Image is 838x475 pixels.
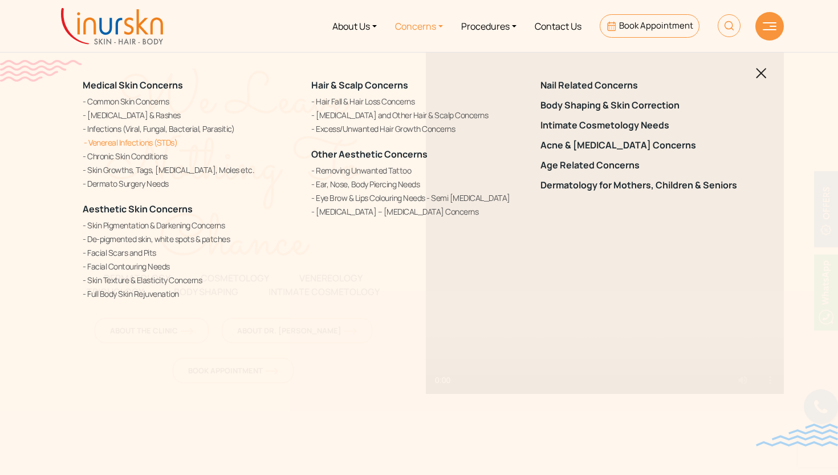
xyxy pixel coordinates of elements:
a: Contact Us [526,5,591,47]
a: [MEDICAL_DATA] & Rashes [83,109,298,121]
a: Nail Related Concerns [540,80,755,91]
a: Facial Scars and Pits [83,247,298,259]
a: Hair & Scalp Concerns [311,79,408,91]
img: hamLine.svg [763,22,776,30]
img: inurskn-logo [61,8,163,45]
span: Book Appointment [619,19,693,31]
a: Other Aesthetic Concerns [311,148,428,160]
a: Removing Unwanted Tattoo [311,164,526,176]
a: Dermato Surgery Needs [83,178,298,190]
a: Age Related Concerns [540,160,755,171]
img: blackclosed [756,68,767,79]
a: Infections (Viral, Fungal, Bacterial, Parasitic) [83,123,298,135]
a: Dermatology for Mothers, Children & Seniors [540,180,755,191]
a: Skin Texture & Elasticity Concerns [83,274,298,286]
a: Body Shaping & Skin Correction [540,100,755,111]
a: Skin Growths, Tags, [MEDICAL_DATA], Moles etc. [83,164,298,176]
a: Concerns [386,5,452,47]
a: Chronic Skin Conditions [83,150,298,162]
a: Book Appointment [600,14,699,38]
a: Venereal Infections (STDs) [83,136,298,148]
a: Full Body Skin Rejuvenation [83,288,298,300]
a: Skin Pigmentation & Darkening Concerns [83,219,298,231]
a: About Us [323,5,386,47]
a: Excess/Unwanted Hair Growth Concerns [311,123,526,135]
a: Aesthetic Skin Concerns [83,203,193,215]
a: [MEDICAL_DATA] – [MEDICAL_DATA] Concerns [311,206,526,218]
a: Intimate Cosmetology Needs [540,120,755,131]
a: [MEDICAL_DATA] and Other Hair & Scalp Concerns [311,109,526,121]
a: Hair Fall & Hair Loss Concerns [311,95,526,107]
a: Ear, Nose, Body Piercing Needs [311,178,526,190]
img: bluewave [756,424,838,446]
a: Facial Contouring Needs [83,260,298,272]
a: Medical Skin Concerns [83,79,183,91]
a: De-pigmented skin, white spots & patches [83,233,298,245]
a: Common Skin Concerns [83,95,298,107]
a: Acne & [MEDICAL_DATA] Concerns [540,140,755,151]
a: Procedures [452,5,526,47]
img: HeaderSearch [718,14,741,37]
a: Eye Brow & Lips Colouring Needs - Semi [MEDICAL_DATA] [311,192,526,204]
